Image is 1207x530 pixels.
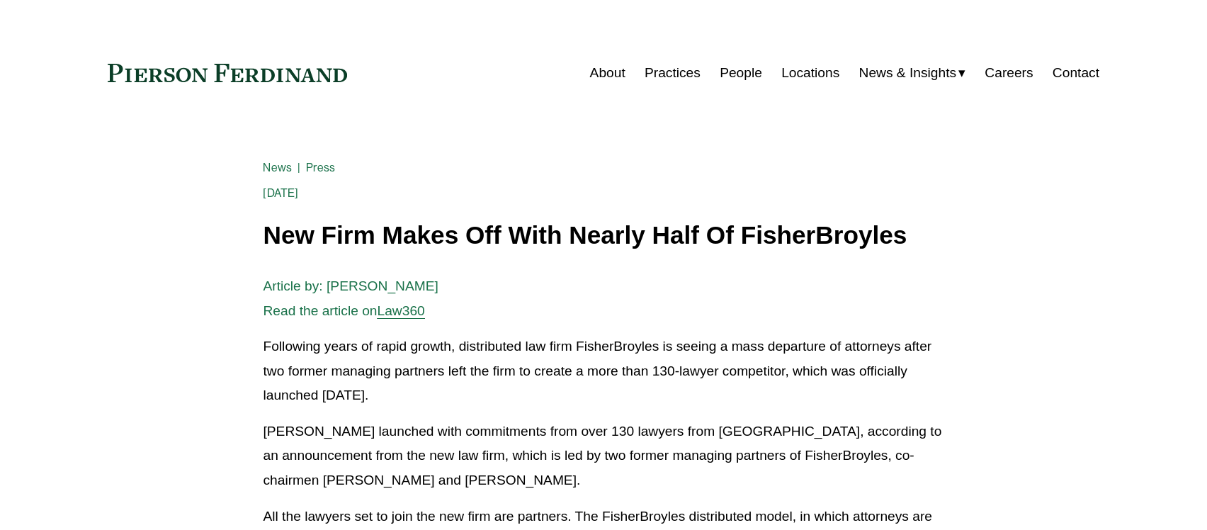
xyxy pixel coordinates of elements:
[263,161,292,174] a: News
[781,60,839,86] a: Locations
[263,222,943,249] h1: New Firm Makes Off With Nearly Half Of FisherBroyles
[590,60,625,86] a: About
[263,334,943,408] p: Following years of rapid growth, distributed law firm FisherBroyles is seeing a mass departure of...
[859,60,966,86] a: folder dropdown
[859,61,957,86] span: News & Insights
[645,60,701,86] a: Practices
[306,161,335,174] a: Press
[1053,60,1099,86] a: Contact
[263,419,943,493] p: [PERSON_NAME] launched with commitments from over 130 lawyers from [GEOGRAPHIC_DATA], according t...
[985,60,1033,86] a: Careers
[263,278,438,318] span: Article by: [PERSON_NAME] Read the article on
[378,303,425,318] a: Law360
[720,60,762,86] a: People
[263,186,298,200] span: [DATE]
